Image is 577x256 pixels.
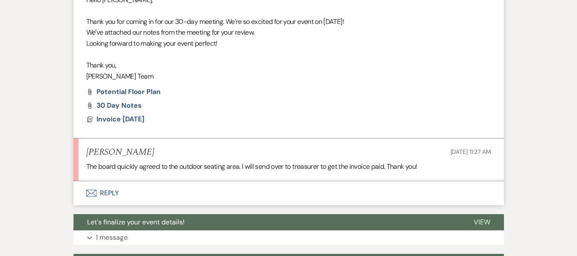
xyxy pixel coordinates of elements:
p: Looking forward to making your event perfect! [86,38,491,49]
button: Reply [73,181,504,205]
span: 30 day Notes [97,101,142,110]
span: Potential Floor Plan [97,87,161,96]
p: [PERSON_NAME] Team [86,71,491,82]
button: Invoice [DATE] [97,114,146,124]
a: Potential Floor Plan [97,88,161,95]
p: We’ve attached our notes from the meeting for your review. [86,27,491,38]
p: Thank you, [86,60,491,71]
p: 1 message [96,232,128,243]
span: Invoice [DATE] [97,115,144,124]
a: 30 day Notes [97,102,142,109]
button: Let's finalize your event details! [73,214,460,230]
span: [DATE] 11:27 AM [451,148,491,156]
p: The board quickly agreed to the outdoor seating area. I will send over to treasurer to get the in... [86,161,491,172]
span: View [474,218,490,227]
p: Thank you for coming in for our 30-day meeting. We’re so excited for your event on [DATE]! [86,16,491,27]
h5: [PERSON_NAME] [86,147,154,158]
button: View [460,214,504,230]
button: 1 message [73,230,504,245]
span: Let's finalize your event details! [87,218,185,227]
